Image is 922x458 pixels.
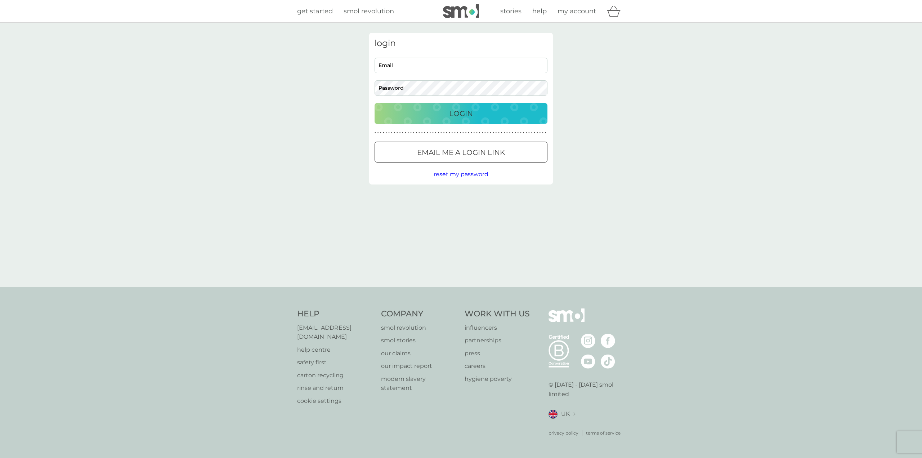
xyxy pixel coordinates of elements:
[540,131,541,135] p: ●
[375,38,547,49] h3: login
[523,131,524,135] p: ●
[462,131,464,135] p: ●
[490,131,491,135] p: ●
[512,131,513,135] p: ●
[421,131,423,135] p: ●
[443,131,445,135] p: ●
[297,396,374,406] p: cookie settings
[440,131,442,135] p: ●
[561,409,570,419] span: UK
[518,131,519,135] p: ●
[344,6,394,17] a: smol revolution
[487,131,489,135] p: ●
[531,131,533,135] p: ●
[435,131,437,135] p: ●
[476,131,478,135] p: ●
[549,308,585,333] img: smol
[479,131,480,135] p: ●
[402,131,403,135] p: ●
[297,383,374,393] a: rinse and return
[297,345,374,355] a: help centre
[601,334,615,348] img: visit the smol Facebook page
[399,131,401,135] p: ●
[465,131,467,135] p: ●
[416,131,417,135] p: ●
[380,131,381,135] p: ●
[446,131,447,135] p: ●
[381,323,458,333] a: smol revolution
[496,131,497,135] p: ●
[558,7,596,15] span: my account
[454,131,456,135] p: ●
[383,131,384,135] p: ●
[484,131,486,135] p: ●
[503,131,505,135] p: ●
[500,7,522,15] span: stories
[388,131,390,135] p: ●
[528,131,530,135] p: ●
[297,308,374,320] h4: Help
[558,6,596,17] a: my account
[549,380,625,399] p: © [DATE] - [DATE] smol limited
[525,131,527,135] p: ●
[465,323,530,333] a: influencers
[500,6,522,17] a: stories
[452,131,453,135] p: ●
[515,131,516,135] p: ●
[438,131,439,135] p: ●
[549,430,578,436] a: privacy policy
[534,131,535,135] p: ●
[377,131,379,135] p: ●
[375,142,547,163] button: Email me a login link
[493,131,494,135] p: ●
[419,131,420,135] p: ●
[501,131,502,135] p: ●
[506,131,508,135] p: ●
[465,308,530,320] h4: Work With Us
[465,361,530,371] a: careers
[460,131,461,135] p: ●
[297,323,374,342] a: [EMAIL_ADDRESS][DOMAIN_NAME]
[532,7,547,15] span: help
[474,131,475,135] p: ●
[465,349,530,358] a: press
[465,374,530,384] a: hygiene poverty
[381,336,458,345] a: smol stories
[581,354,595,369] img: visit the smol Youtube page
[405,131,406,135] p: ●
[581,334,595,348] img: visit the smol Instagram page
[381,308,458,320] h4: Company
[413,131,415,135] p: ●
[344,7,394,15] span: smol revolution
[586,430,621,436] a: terms of service
[381,374,458,393] p: modern slavery statement
[381,361,458,371] a: our impact report
[391,131,393,135] p: ●
[545,131,546,135] p: ●
[471,131,472,135] p: ●
[509,131,511,135] p: ●
[465,336,530,345] a: partnerships
[537,131,538,135] p: ●
[417,147,505,158] p: Email me a login link
[430,131,431,135] p: ●
[297,358,374,367] a: safety first
[410,131,412,135] p: ●
[449,131,450,135] p: ●
[434,171,488,178] span: reset my password
[449,108,473,119] p: Login
[520,131,522,135] p: ●
[297,6,333,17] a: get started
[297,371,374,380] a: carton recycling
